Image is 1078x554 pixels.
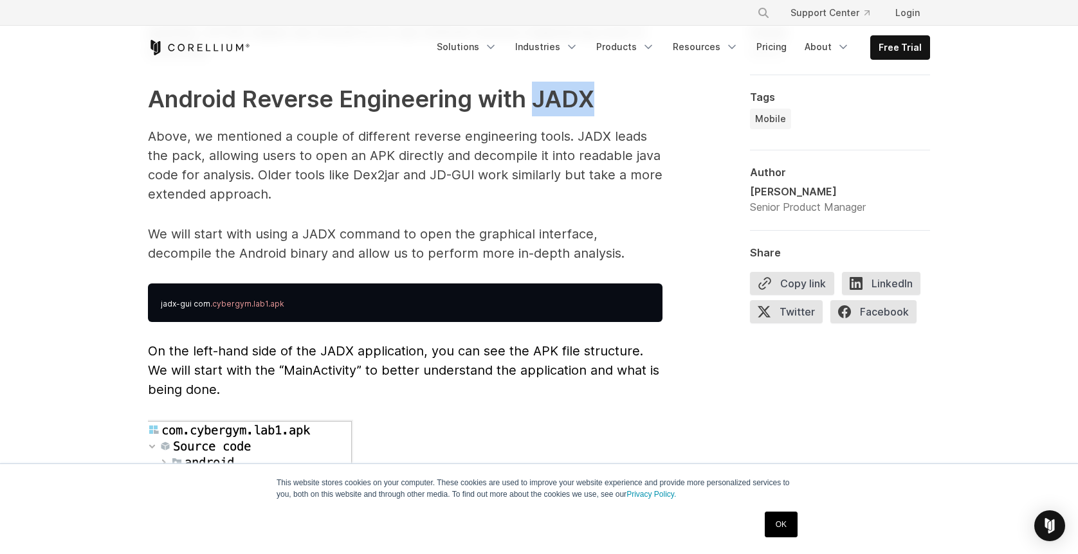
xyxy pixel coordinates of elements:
button: Copy link [750,272,834,295]
a: Login [885,1,930,24]
button: Search [752,1,775,24]
div: Author [750,166,930,179]
span: Facebook [830,300,917,323]
div: Share [750,246,930,259]
p: Above, we mentioned a couple of different reverse engineering tools. JADX leads the pack, allowin... [148,127,662,204]
p: This website stores cookies on your computer. These cookies are used to improve your website expe... [277,477,801,500]
p: We will start with using a JADX command to open the graphical interface, decompile the Android bi... [148,224,662,263]
div: [PERSON_NAME] [750,184,866,199]
a: Solutions [429,35,505,58]
div: Open Intercom Messenger [1034,510,1065,541]
div: Navigation Menu [742,1,930,24]
a: Support Center [780,1,880,24]
span: Twitter [750,300,823,323]
a: Facebook [830,300,924,328]
a: Pricing [749,35,794,58]
a: OK [765,512,798,537]
span: Mobile [755,112,786,125]
a: Industries [507,35,586,58]
a: Products [589,35,662,58]
a: Privacy Policy. [626,490,676,499]
span: LinkedIn [842,272,920,295]
a: Corellium Home [148,40,250,55]
div: Senior Product Manager [750,199,866,215]
strong: Android Reverse Engineering with JADX [148,85,594,113]
span: jadx-gui com [161,299,210,308]
a: LinkedIn [842,272,928,300]
a: About [797,35,857,58]
a: Resources [665,35,746,58]
a: Free Trial [871,36,929,59]
span: .cybergym.lab1.apk [210,299,284,308]
span: On the left-hand side of the JADX application, you can see the APK file structure. We will start ... [148,343,659,397]
a: Mobile [750,109,791,129]
div: Navigation Menu [429,35,930,60]
a: Twitter [750,300,830,328]
div: Tags [750,91,930,103]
